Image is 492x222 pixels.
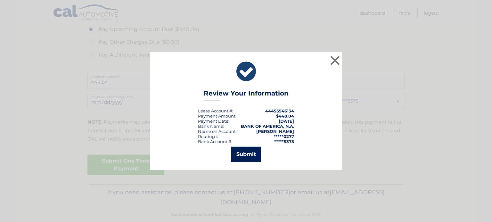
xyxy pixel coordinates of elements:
div: Routing #: [198,134,220,139]
strong: BANK OF AMERICA, N.A. [241,124,294,129]
button: × [329,54,341,67]
div: : [198,119,229,124]
strong: [PERSON_NAME] [256,129,294,134]
div: Name on Account: [198,129,237,134]
strong: 44455546134 [265,108,294,113]
span: [DATE] [279,119,294,124]
span: Payment Date [198,119,228,124]
div: Bank Name: [198,124,224,129]
h3: Review Your Information [204,89,289,101]
div: Bank Account #: [198,139,232,144]
span: $448.04 [276,113,294,119]
button: Submit [231,147,261,162]
div: Lease Account #: [198,108,233,113]
div: Payment Amount: [198,113,236,119]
